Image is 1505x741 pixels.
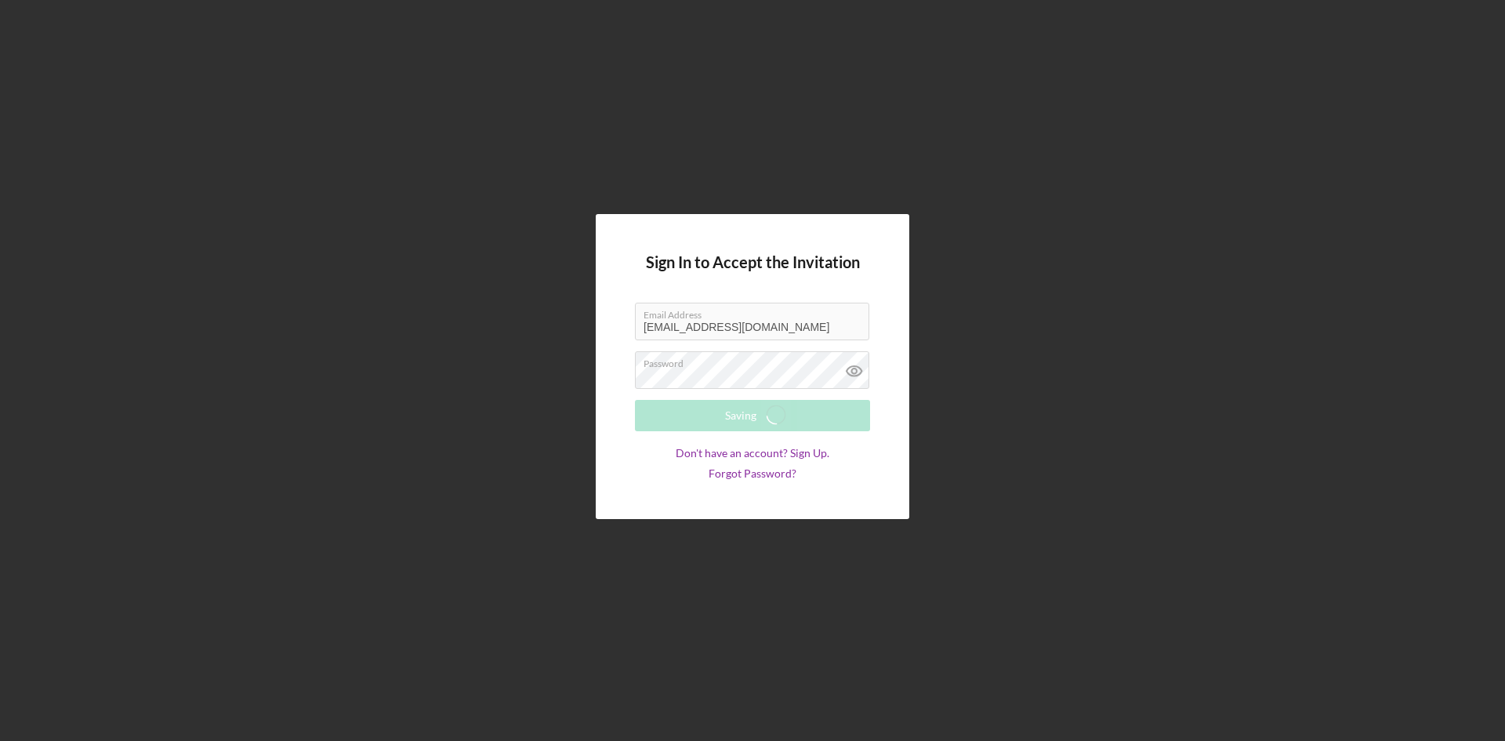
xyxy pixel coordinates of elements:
button: Saving [635,400,870,431]
div: Saving [725,400,756,431]
a: Forgot Password? [709,467,796,480]
h4: Sign In to Accept the Invitation [646,253,860,271]
label: Email Address [644,303,869,321]
label: Password [644,352,869,369]
a: Don't have an account? Sign Up. [676,447,829,459]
